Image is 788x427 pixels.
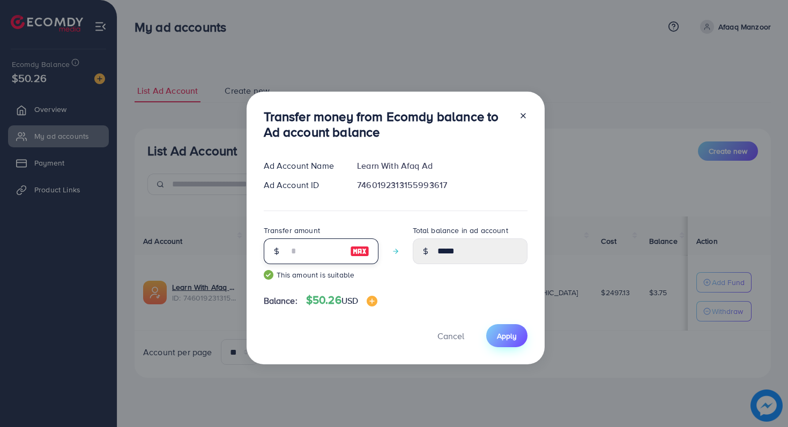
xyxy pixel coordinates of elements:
[367,296,377,306] img: image
[424,324,478,347] button: Cancel
[255,160,349,172] div: Ad Account Name
[413,225,508,236] label: Total balance in ad account
[348,160,536,172] div: Learn With Afaq Ad
[264,225,320,236] label: Transfer amount
[264,295,298,307] span: Balance:
[264,109,510,140] h3: Transfer money from Ecomdy balance to Ad account balance
[350,245,369,258] img: image
[486,324,527,347] button: Apply
[255,179,349,191] div: Ad Account ID
[437,330,464,342] span: Cancel
[264,270,273,280] img: guide
[497,331,517,341] span: Apply
[348,179,536,191] div: 7460192313155993617
[264,269,378,280] small: This amount is suitable
[341,295,358,306] span: USD
[306,294,377,307] h4: $50.26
